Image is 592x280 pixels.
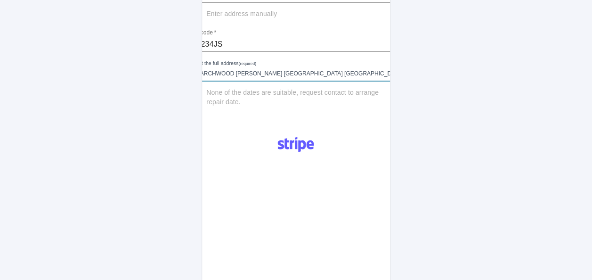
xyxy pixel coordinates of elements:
label: Select the full address [189,60,256,67]
img: Logo [272,133,319,156]
span: Enter address manually [206,9,277,19]
label: Postcode [189,29,216,37]
div: 13 Larchwood [PERSON_NAME] [GEOGRAPHIC_DATA] [GEOGRAPHIC_DATA] [189,64,403,81]
span: None of the dates are suitable, request contact to arrange repair date. [206,88,396,107]
small: (required) [239,62,256,66]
